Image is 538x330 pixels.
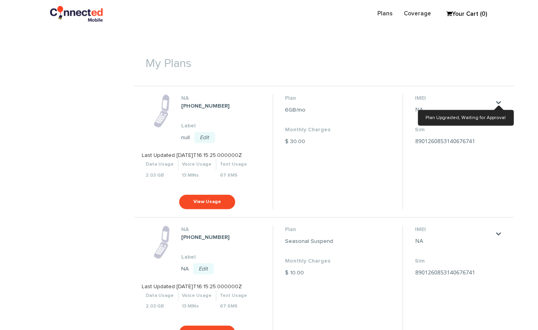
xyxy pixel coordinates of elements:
dt: IMEI [415,226,494,233]
strong: [PHONE_NUMBER] [182,235,230,240]
a: Edit [193,263,214,274]
th: 13 MINs [178,301,216,312]
h1: My Plans [134,45,514,74]
img: phone [154,94,170,128]
a: . [496,99,502,106]
th: 13 MINs [178,170,216,181]
a: Edit [194,132,215,143]
th: 2.03 GB [142,301,178,312]
th: Voice Usage [178,291,216,301]
dt: NA [182,226,260,233]
dd: Seasonal Suspend [285,237,333,245]
dl: Last Updated [DATE]T16:15:25.000000Z [142,151,251,186]
dt: Plan [285,94,330,102]
th: Data Usage [142,291,178,301]
dt: Plan [285,226,333,233]
th: Text Usage [216,159,251,170]
th: 2.03 GB [142,170,178,181]
strong: [PHONE_NUMBER] [182,103,230,109]
a: . [496,231,502,237]
dt: NA [182,94,260,102]
dl: Last Updated [DATE]T16:15:25.000000Z [142,283,251,318]
a: Plans [372,6,399,21]
dd: NA [182,265,260,273]
dt: Sim [415,126,494,134]
th: Text Usage [216,291,251,301]
dt: Label [182,122,260,130]
iframe: Chat Widget [499,292,538,330]
a: Coverage [399,6,437,21]
th: Voice Usage [178,159,216,170]
a: Plan Upgraded, Waiting for Approval [426,116,506,120]
dt: Sim [415,257,494,265]
th: Data Usage [142,159,178,170]
th: 67 SMS [216,301,251,312]
img: phone [154,226,170,259]
dd: $ 30.00 [285,138,330,145]
button: View Usage [179,195,235,209]
dd: null [182,134,260,142]
dd: 6GB/mo [285,106,330,114]
dt: Monthly Charges [285,126,330,134]
dt: Monthly Charges [285,257,333,265]
dd: $ 10.00 [285,269,333,277]
dt: IMEI [415,94,494,102]
th: 67 SMS [216,170,251,181]
dt: Label [182,253,260,261]
a: Your Cart (0) [443,8,482,20]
